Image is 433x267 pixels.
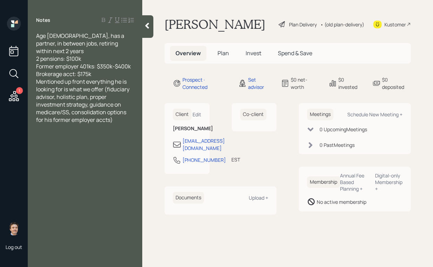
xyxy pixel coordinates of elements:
[6,244,22,250] div: Log out
[246,49,261,57] span: Invest
[218,49,229,57] span: Plan
[182,156,226,164] div: [PHONE_NUMBER]
[36,32,125,55] span: Age [DEMOGRAPHIC_DATA], has a partner, in between jobs, retiring within next 2 years
[36,78,130,124] span: Mentioned up front everything he is looking for is what we offer (fiduciary advisor, holistic pla...
[338,76,364,91] div: $0 invested
[320,21,364,28] div: • (old plan-delivery)
[173,109,192,120] h6: Client
[173,192,204,203] h6: Documents
[340,172,370,192] div: Annual Fee Based Planning +
[193,111,201,118] div: Edit
[382,76,411,91] div: $0 deposited
[16,87,23,94] div: 1
[36,17,50,24] label: Notes
[173,126,201,132] h6: [PERSON_NAME]
[182,76,230,91] div: Prospect · Connected
[289,21,317,28] div: Plan Delivery
[307,109,333,120] h6: Meetings
[240,109,266,120] h6: Co-client
[384,21,406,28] div: Kustomer
[248,76,273,91] div: Set advisor
[176,49,201,57] span: Overview
[291,76,320,91] div: $0 net-worth
[36,55,81,62] span: 2 pensions: $100k
[36,70,91,78] span: Brokerage acct: $175k
[164,17,265,32] h1: [PERSON_NAME]
[320,126,367,133] div: 0 Upcoming Meeting s
[307,176,340,188] h6: Membership
[249,194,268,201] div: Upload +
[278,49,312,57] span: Spend & Save
[375,172,402,192] div: Digital-only Membership +
[36,62,131,70] span: Former employer 401ks: $350k-$400k
[347,111,402,118] div: Schedule New Meeting +
[320,141,355,149] div: 0 Past Meeting s
[317,198,366,206] div: No active membership
[7,222,21,235] img: robby-grisanti-headshot.png
[182,137,225,152] div: [EMAIL_ADDRESS][DOMAIN_NAME]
